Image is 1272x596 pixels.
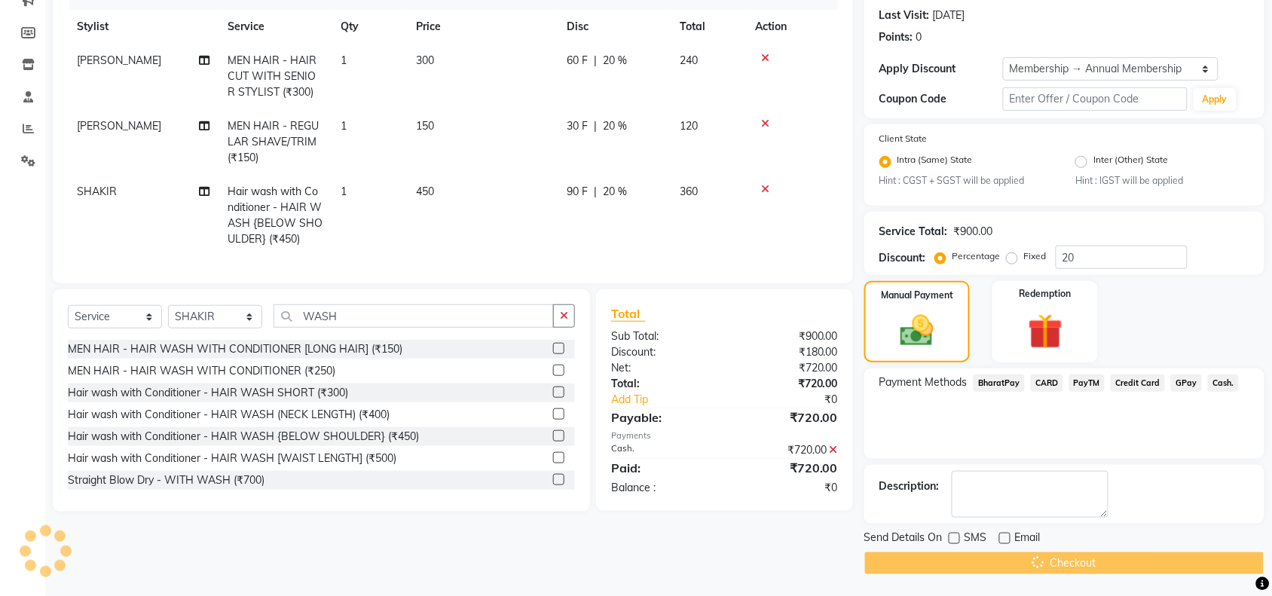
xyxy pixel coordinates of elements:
[879,374,968,390] span: Payment Methods
[746,10,838,44] th: Action
[724,376,849,392] div: ₹720.00
[567,184,588,200] span: 90 F
[1003,87,1188,111] input: Enter Offer / Coupon Code
[680,119,698,133] span: 120
[567,118,588,134] span: 30 F
[879,174,1053,188] small: Hint : CGST + SGST will be applied
[680,185,698,198] span: 360
[1194,88,1237,111] button: Apply
[879,132,928,145] label: Client State
[1208,374,1239,392] span: Cash.
[407,10,558,44] th: Price
[897,153,973,171] label: Intra (Same) State
[1093,153,1168,171] label: Inter (Other) State
[724,442,849,458] div: ₹720.00
[881,289,953,302] label: Manual Payment
[600,376,725,392] div: Total:
[68,341,402,357] div: MEN HAIR - HAIR WASH WITH CONDITIONER [LONG HAIR] (₹150)
[724,360,849,376] div: ₹720.00
[68,407,390,423] div: Hair wash with Conditioner - HAIR WASH (NECK LENGTH) (₹400)
[745,392,849,408] div: ₹0
[1020,287,1072,301] label: Redemption
[1075,174,1249,188] small: Hint : IGST will be applied
[879,91,1003,107] div: Coupon Code
[611,306,646,322] span: Total
[600,442,725,458] div: Cash.
[1031,374,1063,392] span: CARD
[567,53,588,69] span: 60 F
[594,184,597,200] span: |
[1015,530,1041,549] span: Email
[77,185,117,198] span: SHAKIR
[219,10,332,44] th: Service
[611,429,838,442] div: Payments
[416,53,434,67] span: 300
[600,459,725,477] div: Paid:
[1069,374,1105,392] span: PayTM
[416,185,434,198] span: 450
[68,472,264,488] div: Straight Blow Dry - WITH WASH (₹700)
[600,392,745,408] a: Add Tip
[933,8,965,23] div: [DATE]
[724,459,849,477] div: ₹720.00
[68,429,419,445] div: Hair wash with Conditioner - HAIR WASH {BELOW SHOULDER} (₹450)
[600,329,725,344] div: Sub Total:
[879,8,930,23] div: Last Visit:
[1017,310,1074,353] img: _gift.svg
[879,224,948,240] div: Service Total:
[1111,374,1165,392] span: Credit Card
[603,53,627,69] span: 20 %
[603,184,627,200] span: 20 %
[558,10,671,44] th: Disc
[228,185,323,246] span: Hair wash with Conditioner - HAIR WASH {BELOW SHOULDER} (₹450)
[594,53,597,69] span: |
[341,119,347,133] span: 1
[890,311,944,350] img: _cash.svg
[228,119,319,164] span: MEN HAIR - REGULAR SHAVE/TRIM (₹150)
[680,53,698,67] span: 240
[603,118,627,134] span: 20 %
[724,480,849,496] div: ₹0
[332,10,407,44] th: Qty
[416,119,434,133] span: 150
[594,118,597,134] span: |
[724,344,849,360] div: ₹180.00
[724,408,849,426] div: ₹720.00
[274,304,554,328] input: Search or Scan
[600,344,725,360] div: Discount:
[341,185,347,198] span: 1
[965,530,987,549] span: SMS
[879,478,940,494] div: Description:
[879,250,926,266] div: Discount:
[879,61,1003,77] div: Apply Discount
[1171,374,1202,392] span: GPay
[879,29,913,45] div: Points:
[68,10,219,44] th: Stylist
[77,53,161,67] span: [PERSON_NAME]
[600,360,725,376] div: Net:
[68,451,396,466] div: Hair wash with Conditioner - HAIR WASH [WAIST LENGTH] (₹500)
[341,53,347,67] span: 1
[600,480,725,496] div: Balance :
[954,224,993,240] div: ₹900.00
[68,385,348,401] div: Hair wash with Conditioner - HAIR WASH SHORT (₹300)
[952,249,1001,263] label: Percentage
[974,374,1025,392] span: BharatPay
[1024,249,1047,263] label: Fixed
[77,119,161,133] span: [PERSON_NAME]
[68,363,335,379] div: MEN HAIR - HAIR WASH WITH CONDITIONER (₹250)
[228,53,316,99] span: MEN HAIR - HAIR CUT WITH SENIOR STYLIST (₹300)
[724,329,849,344] div: ₹900.00
[916,29,922,45] div: 0
[671,10,746,44] th: Total
[600,408,725,426] div: Payable:
[864,530,943,549] span: Send Details On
